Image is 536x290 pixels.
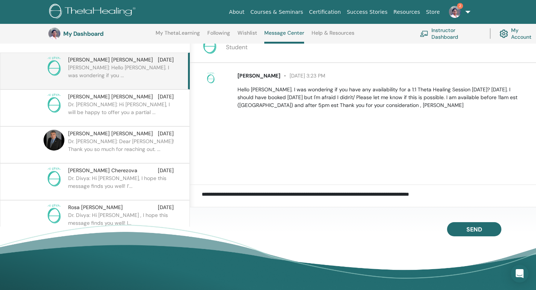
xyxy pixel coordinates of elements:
[158,204,174,211] span: [DATE]
[68,167,137,174] span: [PERSON_NAME] Cherezova
[44,130,64,151] img: default.jpg
[158,93,174,101] span: [DATE]
[68,130,153,138] span: [PERSON_NAME] [PERSON_NAME]
[68,101,176,123] p: Dr. [PERSON_NAME]: Hi [PERSON_NAME], I will be happy to offer you a partial ...
[44,167,64,187] img: no-photo.png
[226,43,320,52] p: Student
[49,4,138,21] img: logo.png
[466,226,482,233] span: Send
[68,56,153,64] span: [PERSON_NAME] [PERSON_NAME]
[158,130,174,138] span: [DATE]
[420,25,481,42] a: Instructor Dashboard
[312,30,354,42] a: Help & Resources
[68,211,176,234] p: Dr. Divya: Hi [PERSON_NAME] , I hope this message finds you well! I...
[44,204,64,224] img: no-photo.png
[390,5,423,19] a: Resources
[158,56,174,64] span: [DATE]
[237,30,257,42] a: Wishlist
[44,56,64,77] img: no-photo.png
[63,30,138,37] h3: My Dashboard
[500,28,508,40] img: cog.svg
[457,3,463,9] span: 2
[158,167,174,174] span: [DATE]
[248,5,306,19] a: Courses & Seminars
[199,34,220,55] img: no-photo.png
[344,5,390,19] a: Success Stories
[449,6,461,18] img: default.jpg
[68,174,176,197] p: Dr. Divya: Hi [PERSON_NAME], I hope this message finds you well! I’...
[207,30,230,42] a: Following
[237,72,280,79] span: [PERSON_NAME]
[306,5,344,19] a: Certification
[44,93,64,114] img: no-photo.png
[68,93,153,101] span: [PERSON_NAME] [PERSON_NAME]
[447,222,501,236] button: Send
[237,86,527,109] p: Hello [PERSON_NAME]. I was wondering if you have any availability for a 1:1 Theta Healing Session...
[156,30,200,42] a: My ThetaLearning
[68,64,176,86] p: [PERSON_NAME]: Hello [PERSON_NAME]. I was wondering if you ...
[226,5,247,19] a: About
[280,72,325,79] span: [DATE] 3:23 PM
[68,138,176,160] p: Dr. [PERSON_NAME]: Dear [PERSON_NAME]! Thank you so much for reaching out. ...
[423,5,443,19] a: Store
[68,204,123,211] span: Rosa [PERSON_NAME]
[264,30,304,44] a: Message Center
[511,265,529,283] div: Open Intercom Messenger
[420,31,428,37] img: chalkboard-teacher.svg
[48,28,60,40] img: default.jpg
[205,72,217,84] img: no-photo.png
